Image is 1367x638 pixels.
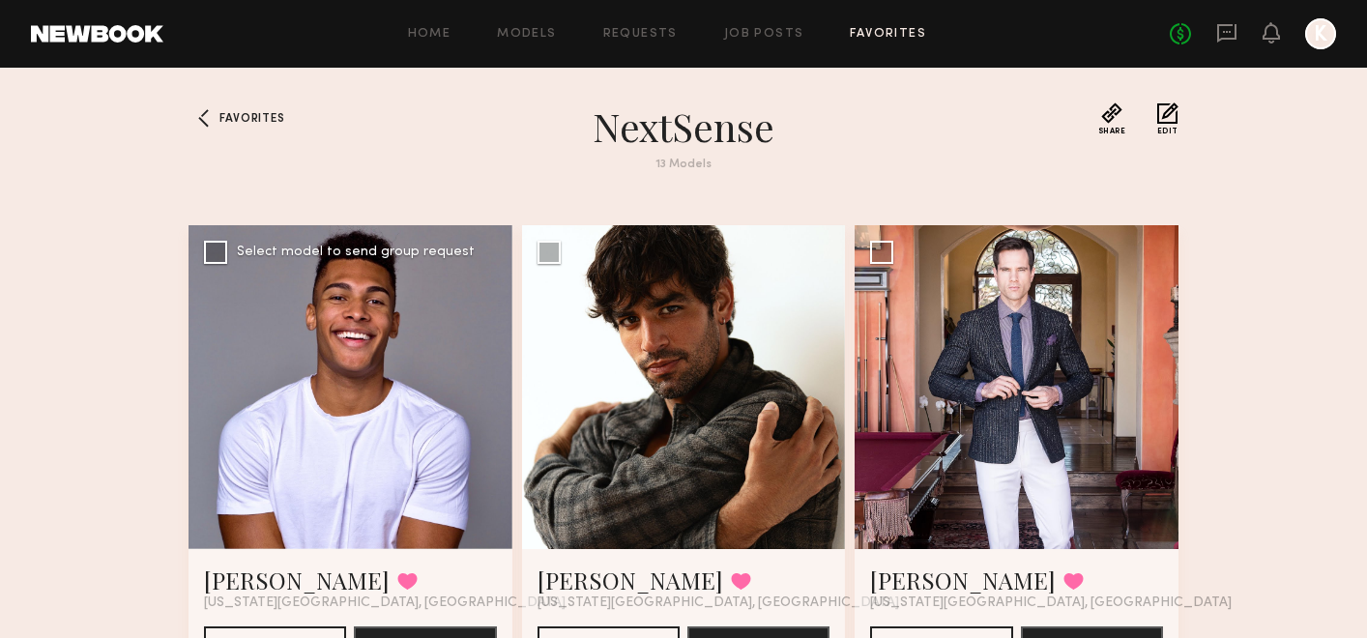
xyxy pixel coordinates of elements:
a: [PERSON_NAME] [538,565,723,595]
a: Home [408,28,451,41]
button: Edit [1157,102,1178,135]
a: [PERSON_NAME] [204,565,390,595]
a: Models [497,28,556,41]
span: Edit [1157,128,1178,135]
span: [US_STATE][GEOGRAPHIC_DATA], [GEOGRAPHIC_DATA] [870,595,1232,611]
span: [US_STATE][GEOGRAPHIC_DATA], [GEOGRAPHIC_DATA] [204,595,566,611]
span: Favorites [219,113,284,125]
h1: NextSense [335,102,1032,151]
a: Favorites [850,28,926,41]
span: Share [1098,128,1126,135]
span: [US_STATE][GEOGRAPHIC_DATA], [GEOGRAPHIC_DATA] [538,595,899,611]
div: 13 Models [335,159,1032,171]
a: K [1305,18,1336,49]
a: Favorites [189,102,219,133]
a: Requests [603,28,678,41]
button: Share [1098,102,1126,135]
div: Select model to send group request [237,246,475,259]
a: [PERSON_NAME] [870,565,1056,595]
a: Job Posts [724,28,804,41]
